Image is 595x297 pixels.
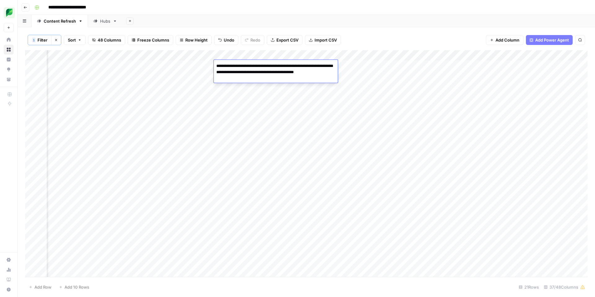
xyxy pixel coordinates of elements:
[88,35,125,45] button: 48 Columns
[241,35,264,45] button: Redo
[176,35,212,45] button: Row Height
[185,37,208,43] span: Row Height
[4,5,14,20] button: Workspace: SproutSocial
[4,45,14,55] a: Browse
[486,35,523,45] button: Add Column
[267,35,302,45] button: Export CSV
[33,38,35,42] span: 1
[88,15,122,27] a: Hubs
[98,37,121,43] span: 48 Columns
[250,37,260,43] span: Redo
[68,37,76,43] span: Sort
[34,284,51,290] span: Add Row
[214,35,238,45] button: Undo
[4,275,14,285] a: Learning Hub
[4,285,14,295] button: Help + Support
[4,74,14,84] a: Your Data
[541,282,588,292] div: 37/48 Columns
[25,282,55,292] button: Add Row
[4,64,14,74] a: Opportunities
[535,37,569,43] span: Add Power Agent
[32,38,36,42] div: 1
[37,37,47,43] span: Filter
[526,35,573,45] button: Add Power Agent
[55,282,93,292] button: Add 10 Rows
[224,37,234,43] span: Undo
[276,37,298,43] span: Export CSV
[44,18,76,24] div: Content Refresh
[128,35,173,45] button: Freeze Columns
[496,37,519,43] span: Add Column
[516,282,541,292] div: 21 Rows
[4,265,14,275] a: Usage
[4,55,14,64] a: Insights
[100,18,110,24] div: Hubs
[28,35,51,45] button: 1Filter
[4,35,14,45] a: Home
[32,15,88,27] a: Content Refresh
[305,35,341,45] button: Import CSV
[4,7,15,18] img: SproutSocial Logo
[137,37,169,43] span: Freeze Columns
[315,37,337,43] span: Import CSV
[64,35,86,45] button: Sort
[64,284,89,290] span: Add 10 Rows
[4,255,14,265] a: Settings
